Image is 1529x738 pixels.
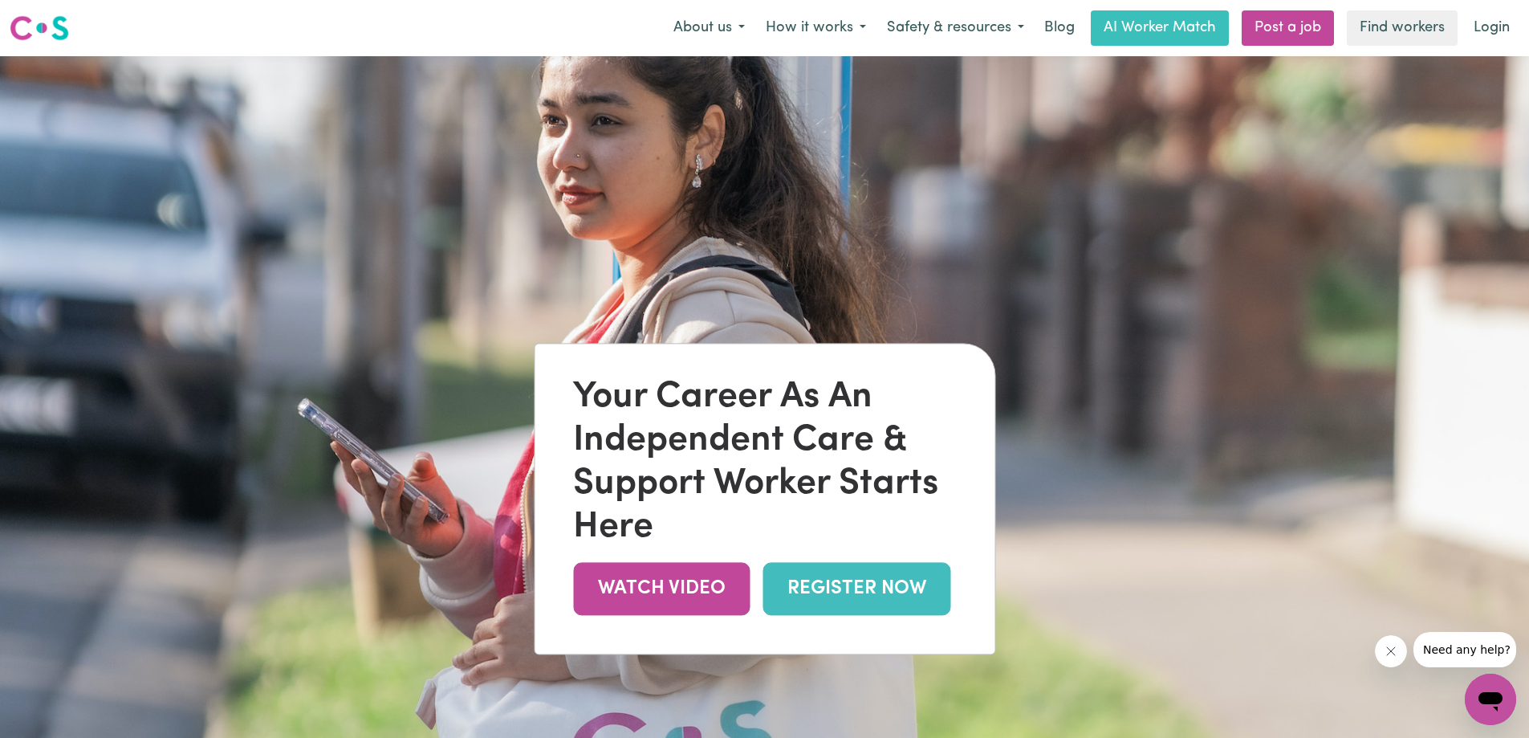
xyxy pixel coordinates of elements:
iframe: 启动消息传送窗口的按钮 [1465,674,1516,725]
iframe: 关闭消息 [1375,635,1407,667]
iframe: 来自公司的消息 [1413,632,1516,667]
a: WATCH VIDEO [573,563,750,615]
a: Find workers [1347,10,1458,46]
div: Your Career As An Independent Care & Support Worker Starts Here [573,377,956,550]
a: REGISTER NOW [762,563,950,615]
a: Login [1464,10,1519,46]
a: AI Worker Match [1091,10,1229,46]
a: Post a job [1242,10,1334,46]
button: About us [663,11,755,45]
button: How it works [755,11,876,45]
a: Careseekers logo [10,10,69,47]
a: Blog [1035,10,1084,46]
button: Safety & resources [876,11,1035,45]
img: Careseekers logo [10,14,69,43]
